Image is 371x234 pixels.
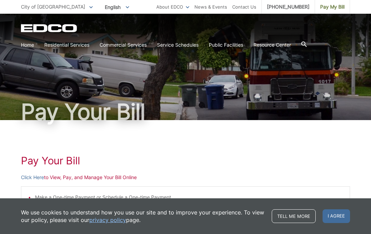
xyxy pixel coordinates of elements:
a: Service Schedules [157,41,199,49]
a: Home [21,41,34,49]
a: Contact Us [232,3,256,11]
a: Residential Services [44,41,89,49]
a: Tell me more [272,209,316,223]
span: I agree [323,209,350,223]
p: We use cookies to understand how you use our site and to improve your experience. To view our pol... [21,209,265,224]
a: About EDCO [156,3,189,11]
li: Make a One-time Payment or Schedule a One-time Payment [35,194,343,201]
span: English [100,1,134,13]
a: Resource Center [254,41,291,49]
a: Public Facilities [209,41,243,49]
h1: Pay Your Bill [21,154,350,167]
a: News & Events [194,3,227,11]
span: City of [GEOGRAPHIC_DATA] [21,4,85,10]
a: EDCD logo. Return to the homepage. [21,24,78,32]
span: Pay My Bill [320,3,345,11]
p: to View, Pay, and Manage Your Bill Online [21,174,350,181]
a: Commercial Services [100,41,147,49]
h1: Pay Your Bill [21,101,350,123]
a: Click Here [21,174,44,181]
a: privacy policy [89,216,126,224]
